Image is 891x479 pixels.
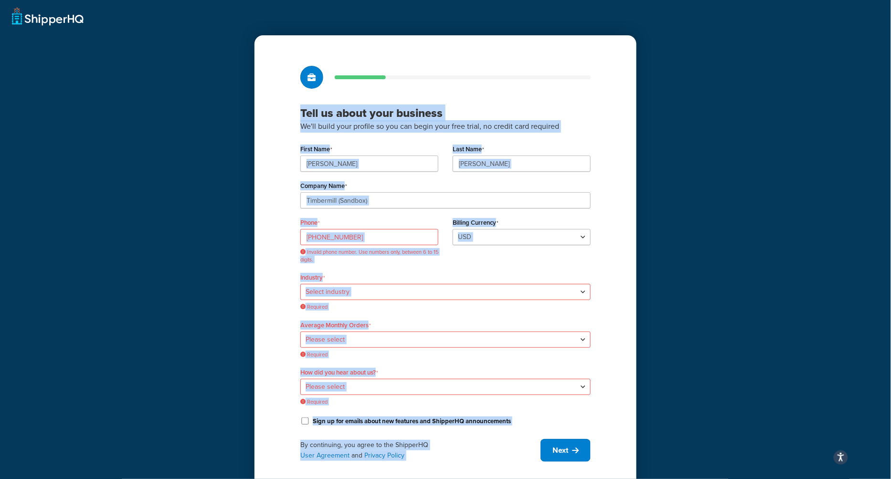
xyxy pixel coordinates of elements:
[541,439,591,462] button: Next
[300,398,591,406] span: Required
[300,106,591,120] h3: Tell us about your business
[300,249,438,263] span: Invalid phone number. Use numbers only, between 6 to 15 digits.
[300,182,347,190] label: Company Name
[364,450,404,460] a: Privacy Policy
[552,445,568,456] span: Next
[300,440,541,461] div: By continuing, you agree to the ShipperHQ and
[300,369,378,376] label: How did you hear about us?
[300,120,591,133] p: We'll build your profile so you can begin your free trial, no credit card required
[300,219,320,227] label: Phone
[453,219,499,227] label: Billing Currency
[300,146,332,153] label: First Name
[453,146,484,153] label: Last Name
[313,417,511,426] label: Sign up for emails about new features and ShipperHQ announcements
[300,322,371,329] label: Average Monthly Orders
[300,274,325,281] label: Industry
[300,303,591,311] span: Required
[300,351,591,358] span: Required
[300,450,350,460] a: User Agreement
